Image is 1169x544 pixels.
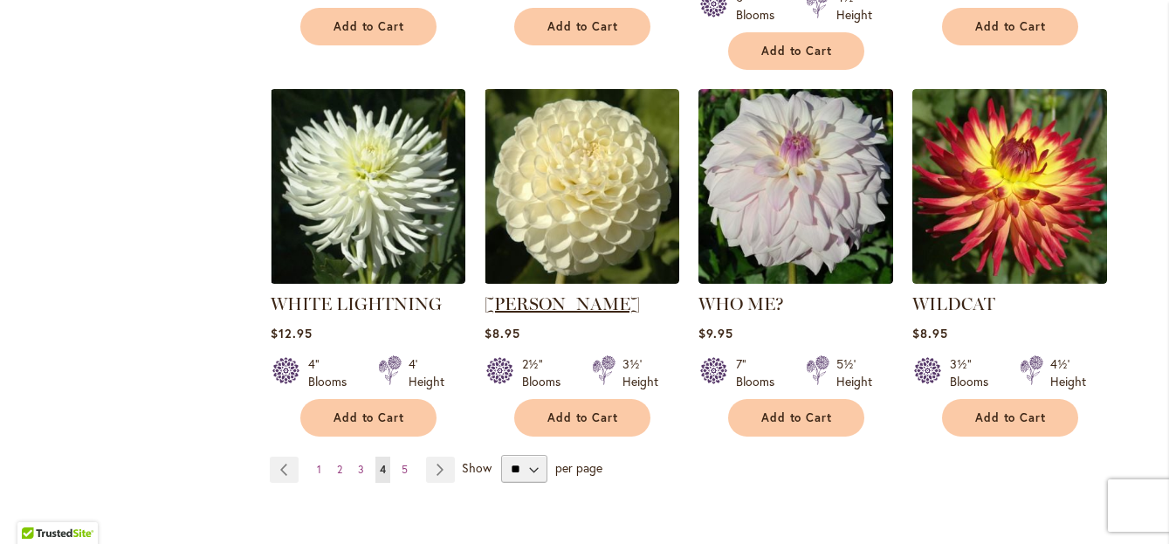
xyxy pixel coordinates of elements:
div: 2½" Blooms [522,355,571,390]
span: $8.95 [485,325,520,341]
div: 3½" Blooms [950,355,999,390]
span: per page [555,459,602,476]
button: Add to Cart [728,32,864,70]
div: 5½' Height [836,355,872,390]
a: 2 [333,457,347,483]
button: Add to Cart [300,8,437,45]
span: Add to Cart [547,410,619,425]
button: Add to Cart [514,8,650,45]
span: Add to Cart [761,410,833,425]
a: WHITE NETTIE [485,271,679,287]
div: 7" Blooms [736,355,785,390]
button: Add to Cart [942,8,1078,45]
span: Add to Cart [975,19,1047,34]
iframe: Launch Accessibility Center [13,482,62,531]
button: Add to Cart [942,399,1078,437]
a: WILDCAT [912,271,1107,287]
a: Who Me? [698,271,893,287]
span: Add to Cart [761,44,833,59]
span: Add to Cart [334,19,405,34]
span: Add to Cart [975,410,1047,425]
a: WHITE LIGHTNING [271,271,465,287]
span: $12.95 [271,325,313,341]
span: 5 [402,463,408,476]
a: 3 [354,457,368,483]
button: Add to Cart [300,399,437,437]
span: Add to Cart [334,410,405,425]
span: Show [462,459,492,476]
a: WHITE LIGHTNING [271,293,442,314]
img: WHITE LIGHTNING [271,89,465,284]
img: WILDCAT [912,89,1107,284]
span: 1 [317,463,321,476]
img: WHITE NETTIE [485,89,679,284]
span: $8.95 [912,325,948,341]
a: [PERSON_NAME] [485,293,640,314]
div: 4" Blooms [308,355,357,390]
div: 4½' Height [1050,355,1086,390]
span: $9.95 [698,325,733,341]
a: 5 [397,457,412,483]
div: 3½' Height [622,355,658,390]
button: Add to Cart [728,399,864,437]
a: 1 [313,457,326,483]
a: WHO ME? [698,293,784,314]
span: 2 [337,463,342,476]
span: 3 [358,463,364,476]
a: WILDCAT [912,293,995,314]
div: 4' Height [409,355,444,390]
img: Who Me? [698,89,893,284]
span: 4 [380,463,386,476]
button: Add to Cart [514,399,650,437]
span: Add to Cart [547,19,619,34]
